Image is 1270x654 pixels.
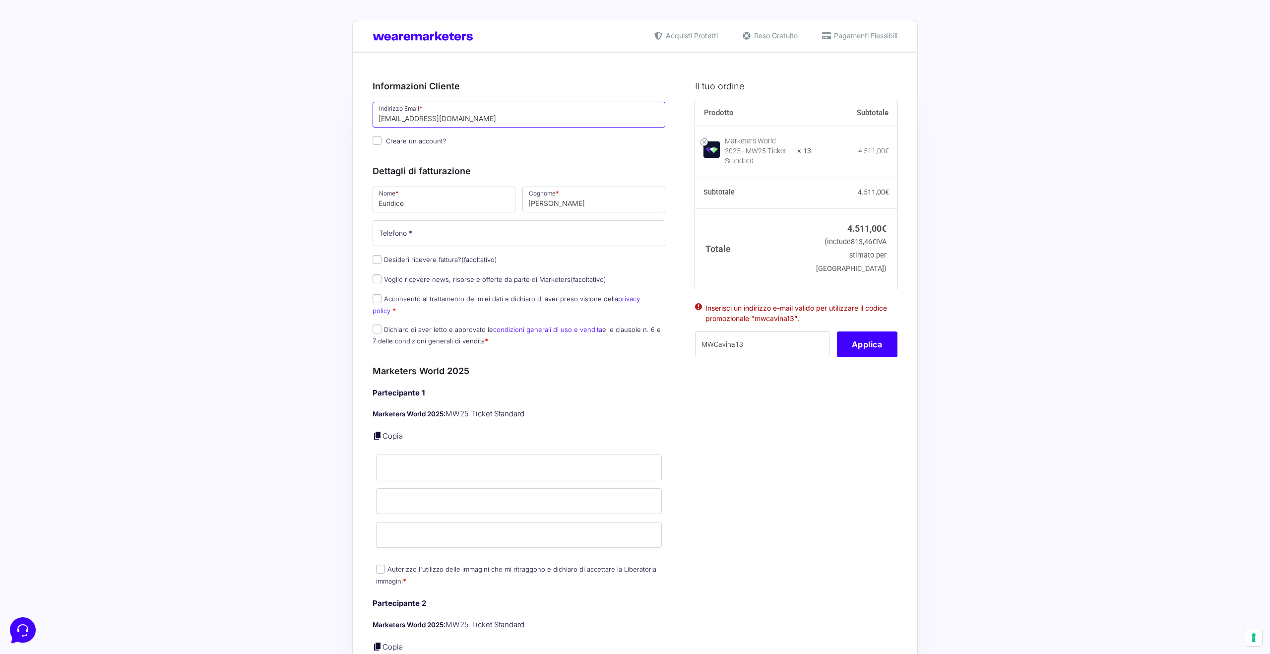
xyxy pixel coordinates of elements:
[461,256,497,263] span: (facoltativo)
[64,89,146,97] span: Inizia una conversazione
[373,431,382,441] a: Copia i dettagli dell'acquirente
[8,615,38,645] iframe: Customerly Messenger Launcher
[695,331,829,357] input: Coupon
[16,56,36,75] img: dark
[373,136,381,145] input: Creare un account?
[86,332,113,341] p: Messaggi
[373,364,665,378] h3: Marketers World 2025
[22,144,162,154] input: Cerca un articolo...
[373,326,661,345] label: Dichiaro di aver letto e approvato le e le clausole n. 6 e 7 delle condizioni generali di vendita
[752,30,798,41] span: Reso Gratuito
[373,598,665,609] h4: Partecipante 2
[30,332,47,341] p: Home
[847,223,887,234] bdi: 4.511,00
[16,123,77,131] span: Trova una risposta
[373,220,665,246] input: Telefono *
[797,146,811,156] strong: × 13
[373,619,665,631] p: MW25 Ticket Standard
[373,642,382,652] a: Copia i dettagli dell'acquirente
[16,40,84,48] span: Le tue conversazioni
[705,303,887,324] li: Inserisci un indirizzo e-mail valido per utilizzare il codice promozionale "mwcavina13".
[376,565,385,574] input: Autorizzo l'utilizzo delle immagini che mi ritraggono e dichiaro di accettare la Liberatoria imma...
[373,295,640,314] a: privacy policy
[695,177,812,209] th: Subtotale
[373,274,381,283] input: Voglio ricevere news, risorse e offerte da parte di Marketers(facoltativo)
[373,187,515,212] input: Nome *
[32,56,52,75] img: dark
[153,332,167,341] p: Aiuto
[382,431,403,441] a: Copia
[373,408,665,420] p: MW25 Ticket Standard
[858,188,889,196] bdi: 4.511,00
[373,410,445,418] strong: Marketers World 2025:
[373,79,665,93] h3: Informazioni Cliente
[725,136,791,166] div: Marketers World 2025 - MW25 Ticket Standard
[129,319,190,341] button: Aiuto
[48,56,67,75] img: dark
[695,208,812,288] th: Totale
[373,325,381,333] input: Dichiaro di aver letto e approvato lecondizioni generali di uso e venditae le clausole n. 6 e 7 d...
[106,123,183,131] a: Apri Centro Assistenza
[373,275,606,283] label: Voglio ricevere news, risorse e offerte da parte di Marketers
[373,388,665,399] h4: Partecipante 1
[373,164,665,178] h3: Dettagli di fatturazione
[8,8,167,24] h2: Ciao da Marketers 👋
[522,187,665,212] input: Cognome *
[373,255,381,264] input: Desideri ricevere fattura?(facoltativo)
[851,238,876,246] span: 813,46
[16,83,183,103] button: Inizia una conversazione
[695,79,897,93] h3: Il tuo ordine
[831,30,897,41] span: Pagamenti Flessibili
[376,565,656,585] label: Autorizzo l'utilizzo delle immagini che mi ritraggono e dichiaro di accettare la Liberatoria imma...
[8,319,69,341] button: Home
[382,642,403,652] a: Copia
[373,256,497,263] label: Desideri ricevere fattura?
[811,100,897,126] th: Subtotale
[858,147,889,155] bdi: 4.511,00
[373,621,445,629] strong: Marketers World 2025:
[1245,629,1262,646] button: Le tue preferenze relative al consenso per le tecnologie di tracciamento
[816,238,887,273] small: (include IVA stimato per [GEOGRAPHIC_DATA])
[69,319,130,341] button: Messaggi
[373,102,665,128] input: Indirizzo Email *
[882,223,887,234] span: €
[386,137,446,145] span: Creare un account?
[885,147,889,155] span: €
[695,100,812,126] th: Prodotto
[703,141,720,158] img: Marketers World 2025 - MW25 Ticket Standard
[571,275,606,283] span: (facoltativo)
[493,326,602,333] a: condizioni generali di uso e vendita
[837,331,897,357] button: Applica
[885,188,889,196] span: €
[373,295,640,314] label: Acconsento al trattamento dei miei dati e dichiaro di aver preso visione della
[872,238,876,246] span: €
[663,30,718,41] span: Acquisti Protetti
[373,294,381,303] input: Acconsento al trattamento dei miei dati e dichiaro di aver preso visione dellaprivacy policy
